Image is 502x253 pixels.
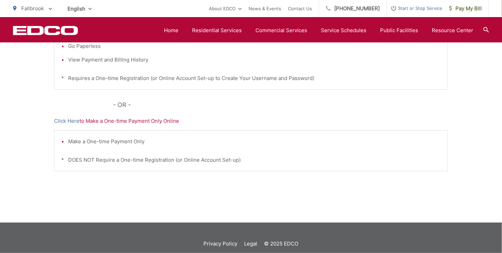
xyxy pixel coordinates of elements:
a: Legal [244,240,258,248]
a: Home [164,26,178,35]
li: Go Paperless [68,42,441,50]
a: Click Here [54,117,79,125]
a: Service Schedules [321,26,366,35]
p: © 2025 EDCO [264,240,299,248]
p: * Requires a One-time Registration (or Online Account Set-up to Create Your Username and Password) [61,74,441,82]
span: English [62,3,97,15]
span: Fallbrook [21,5,44,12]
a: About EDCO [209,4,242,13]
a: Contact Us [288,4,312,13]
a: Privacy Policy [204,240,238,248]
p: - OR - [113,100,448,110]
a: EDCD logo. Return to the homepage. [13,26,78,35]
li: View Payment and Billing History [68,56,441,64]
a: Commercial Services [255,26,307,35]
a: Resource Center [432,26,473,35]
span: Pay My Bill [449,4,482,13]
a: Residential Services [192,26,242,35]
p: * DOES NOT Require a One-time Registration (or Online Account Set-up) [61,156,441,164]
a: News & Events [249,4,281,13]
li: Make a One-time Payment Only [68,137,441,146]
a: Public Facilities [380,26,418,35]
p: to Make a One-time Payment Only Online [54,117,448,125]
